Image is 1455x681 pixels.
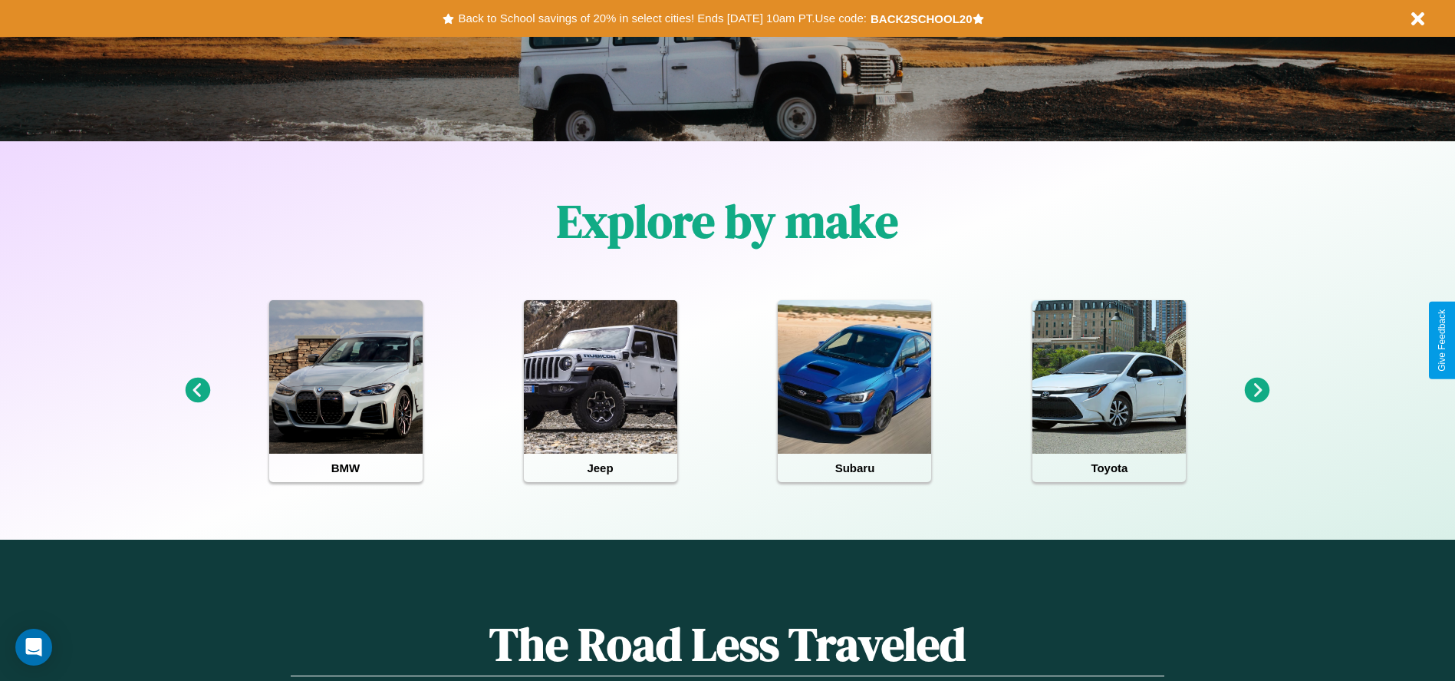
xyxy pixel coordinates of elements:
[1032,454,1186,482] h4: Toyota
[557,190,898,253] h1: Explore by make
[291,613,1164,676] h1: The Road Less Traveled
[1437,309,1447,372] div: Give Feedback
[871,12,973,25] b: BACK2SCHOOL20
[454,8,870,29] button: Back to School savings of 20% in select cities! Ends [DATE] 10am PT.Use code:
[778,454,931,482] h4: Subaru
[524,454,677,482] h4: Jeep
[269,454,423,482] h4: BMW
[15,629,52,666] div: Open Intercom Messenger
